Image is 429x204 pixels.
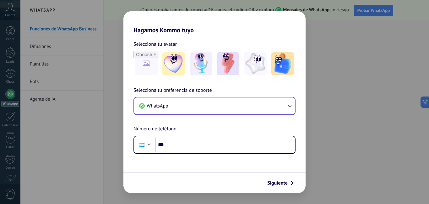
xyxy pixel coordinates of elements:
[133,40,177,48] span: Selecciona tu avatar
[271,52,294,75] img: -5.jpeg
[264,178,296,188] button: Siguiente
[217,52,239,75] img: -3.jpeg
[190,52,212,75] img: -2.jpeg
[147,103,168,109] span: WhatsApp
[123,11,306,34] h2: Hagamos Kommo tuyo
[267,181,288,185] span: Siguiente
[133,125,176,133] span: Número de teléfono
[133,86,212,95] span: Selecciona tu preferencia de soporte
[162,52,185,75] img: -1.jpeg
[134,97,295,114] button: WhatsApp
[136,138,148,151] div: Argentina: + 54
[244,52,267,75] img: -4.jpeg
